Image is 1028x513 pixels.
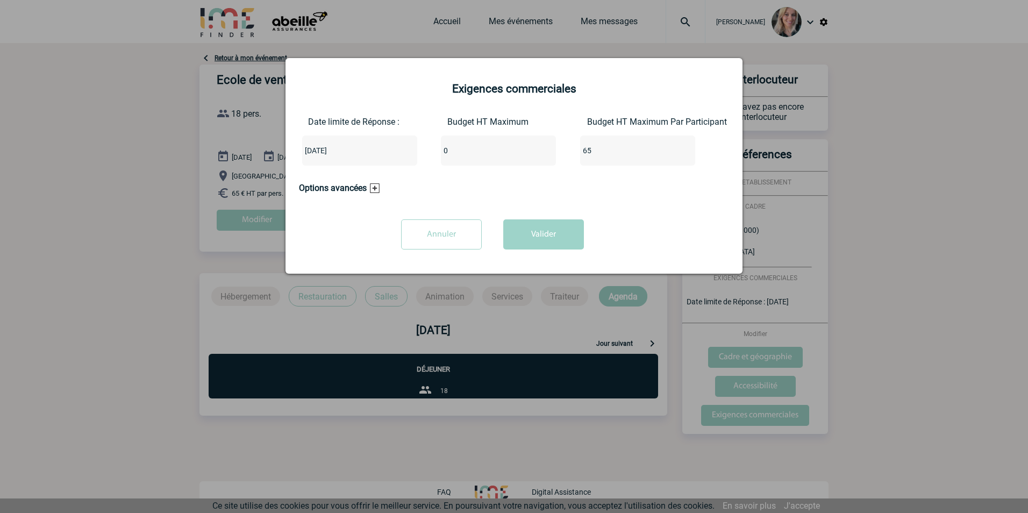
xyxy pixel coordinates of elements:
[587,117,615,127] label: Budget HT Maximum Par Participant
[503,219,584,250] button: Valider
[447,117,473,127] label: Budget HT Maximum
[308,117,333,127] label: Date limite de Réponse :
[299,82,729,95] h2: Exigences commerciales
[299,183,380,193] h3: Options avancées
[401,219,482,250] input: Annuler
